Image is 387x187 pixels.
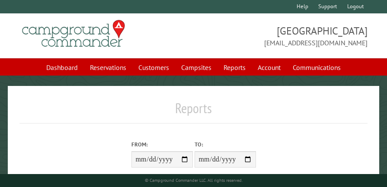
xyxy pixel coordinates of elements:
label: To: [195,140,256,149]
span: [GEOGRAPHIC_DATA] [EMAIL_ADDRESS][DOMAIN_NAME] [194,24,368,48]
a: Customers [133,59,174,76]
small: © Campground Commander LLC. All rights reserved. [145,177,243,183]
a: Reservations [85,59,131,76]
h1: Reports [19,100,368,124]
a: Dashboard [41,59,83,76]
a: Reports [218,59,251,76]
img: Campground Commander [19,17,128,51]
a: Account [253,59,286,76]
a: Campsites [176,59,217,76]
label: From: [131,140,193,149]
a: Communications [288,59,346,76]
